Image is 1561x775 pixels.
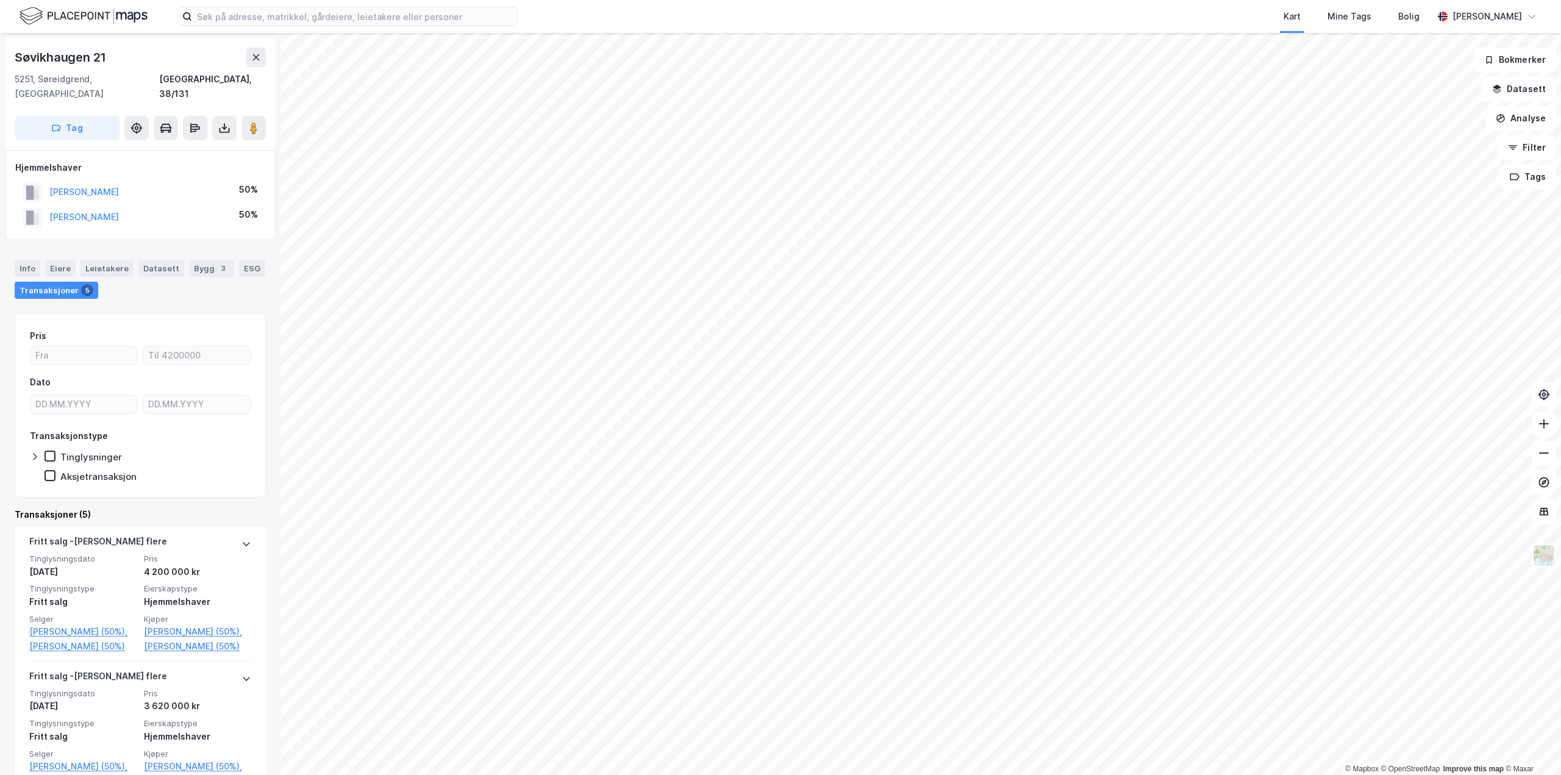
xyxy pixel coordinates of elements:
div: Fritt salg - [PERSON_NAME] flere [29,669,167,688]
input: Søk på adresse, matrikkel, gårdeiere, leietakere eller personer [192,7,518,26]
div: [DATE] [29,565,137,579]
button: Bokmerker [1474,48,1556,72]
div: 50% [239,207,258,222]
div: Hjemmelshaver [144,595,251,609]
img: logo.f888ab2527a4732fd821a326f86c7f29.svg [20,5,148,27]
div: Bolig [1398,9,1420,24]
img: Z [1532,544,1556,567]
div: Bygg [189,260,234,277]
div: Eiere [45,260,76,277]
div: [GEOGRAPHIC_DATA], 38/131 [159,72,266,101]
span: Kjøper [144,614,251,624]
a: [PERSON_NAME] (50%), [144,624,251,639]
button: Tag [15,116,120,140]
div: 5 [81,284,93,296]
span: Selger [29,749,137,759]
span: Tinglysningstype [29,584,137,594]
div: Hjemmelshaver [15,160,265,175]
div: Leietakere [80,260,134,277]
button: Datasett [1482,77,1556,101]
div: Fritt salg - [PERSON_NAME] flere [29,534,167,554]
iframe: Chat Widget [1500,716,1561,775]
input: Til 4200000 [143,346,250,365]
span: Selger [29,614,137,624]
input: DD.MM.YYYY [143,395,250,413]
a: Improve this map [1443,765,1504,773]
div: 3 620 000 kr [144,699,251,713]
a: [PERSON_NAME] (50%), [29,624,137,639]
div: Datasett [138,260,184,277]
button: Analyse [1485,106,1556,130]
span: Tinglysningstype [29,718,137,729]
div: Kart [1284,9,1301,24]
input: Fra [30,346,137,365]
div: Fritt salg [29,729,137,744]
span: Tinglysningsdato [29,554,137,564]
button: Tags [1499,165,1556,189]
div: ESG [239,260,265,277]
div: Tinglysninger [60,451,122,463]
a: [PERSON_NAME] (50%) [144,639,251,654]
a: Mapbox [1345,765,1379,773]
div: Mine Tags [1327,9,1371,24]
div: Pris [30,329,46,343]
div: Søvikhaugen 21 [15,48,109,67]
span: Pris [144,554,251,564]
div: Info [15,260,40,277]
span: Pris [144,688,251,699]
span: Kjøper [144,749,251,759]
a: OpenStreetMap [1381,765,1440,773]
span: Tinglysningsdato [29,688,137,699]
div: 4 200 000 kr [144,565,251,579]
div: Dato [30,375,51,390]
a: [PERSON_NAME] (50%), [29,759,137,774]
span: Eierskapstype [144,718,251,729]
div: 50% [239,182,258,197]
div: Aksjetransaksjon [60,471,137,482]
a: [PERSON_NAME] (50%), [144,759,251,774]
div: Kontrollprogram for chat [1500,716,1561,775]
div: Fritt salg [29,595,137,609]
input: DD.MM.YYYY [30,395,137,413]
div: Transaksjoner [15,282,98,299]
a: [PERSON_NAME] (50%) [29,639,137,654]
div: [PERSON_NAME] [1452,9,1522,24]
span: Eierskapstype [144,584,251,594]
button: Filter [1498,135,1556,160]
div: [DATE] [29,699,137,713]
div: 3 [217,262,229,274]
div: Transaksjoner (5) [15,507,266,522]
div: 5251, Søreidgrend, [GEOGRAPHIC_DATA] [15,72,159,101]
div: Hjemmelshaver [144,729,251,744]
div: Transaksjonstype [30,429,108,443]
